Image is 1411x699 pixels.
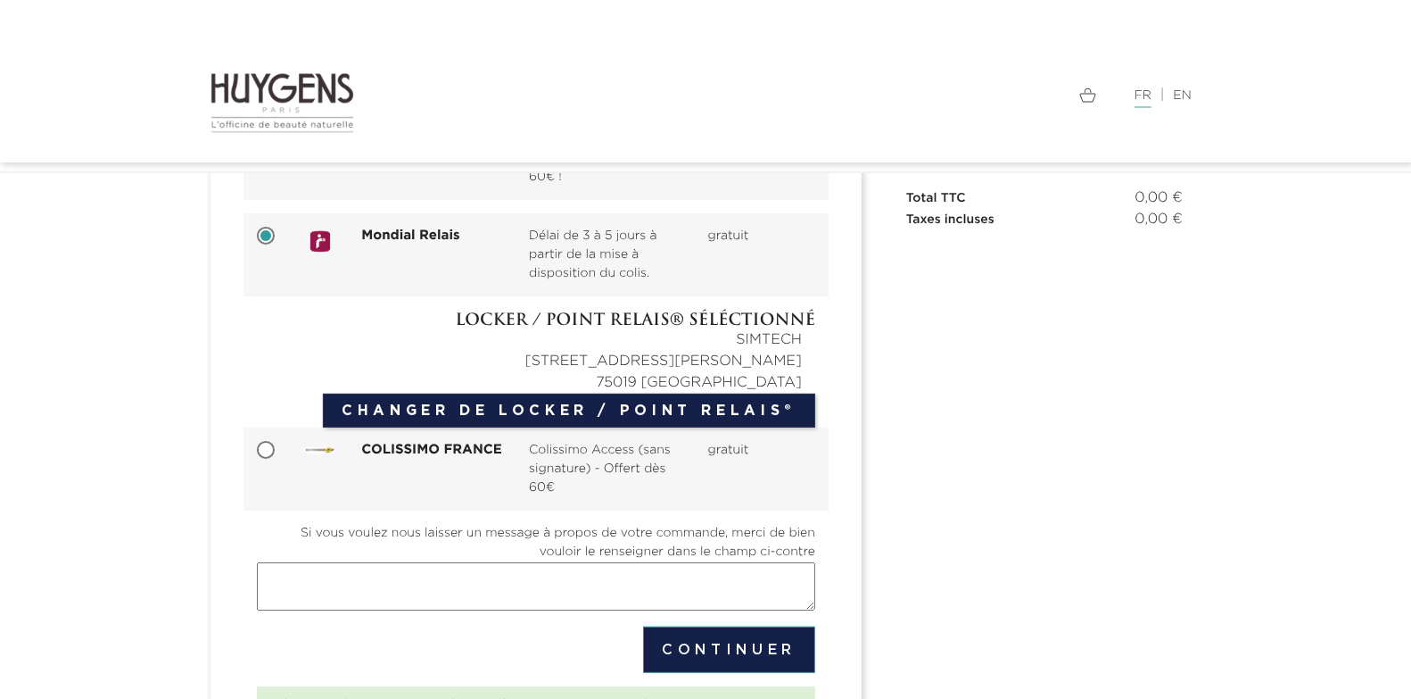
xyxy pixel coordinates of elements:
[210,71,354,134] img: Huygens logo
[906,192,966,204] span: Total TTC
[529,441,681,497] span: Colissimo Access (sans signature) - Offert dès 60€
[257,372,815,394] div: 75019 [GEOGRAPHIC_DATA]
[906,213,994,226] span: Taxes incluses
[257,310,815,329] h4: Locker / Point Relais® séléctionné
[306,227,335,256] img: Mondial Relais
[708,229,749,242] span: gratuit
[361,229,459,244] span: Mondial Relais
[708,444,749,456] span: gratuit
[257,329,815,351] div: SIMTECH
[361,443,502,458] span: COLISSIMO FRANCE
[323,394,815,428] button: Changer de Locker / Point Relais®
[306,447,335,454] img: COLISSIMO FRANCE
[643,627,815,673] button: Continuer
[1135,187,1183,209] span: 0,00 €
[257,351,815,372] div: [STREET_ADDRESS][PERSON_NAME]
[1135,209,1183,230] span: 0,00 €
[906,230,1183,259] iframe: PayPal Message 3
[257,524,815,562] label: Si vous voulez nous laisser un message à propos de votre commande, merci de bien vouloir le rense...
[719,85,1201,106] div: |
[529,227,681,283] span: Délai de 3 à 5 jours à partir de la mise à disposition du colis.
